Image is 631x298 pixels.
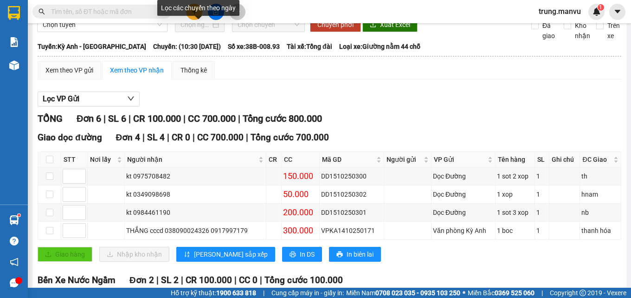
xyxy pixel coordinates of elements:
[535,152,549,167] th: SL
[171,288,256,298] span: Hỗ trợ kỹ thuật:
[126,225,264,236] div: THẮNG cccd 038090024326 0917997179
[9,215,19,225] img: warehouse-icon
[322,154,374,165] span: Mã GD
[495,289,534,297] strong: 0369 525 060
[133,113,181,124] span: CR 100.000
[592,7,601,16] img: icon-new-feature
[541,288,543,298] span: |
[180,65,207,75] div: Thống kê
[260,275,262,285] span: |
[43,18,162,32] span: Chọn tuyến
[431,204,496,222] td: Dọc Đường
[433,207,494,218] div: Dọc Đường
[549,152,580,167] th: Ghi chú
[110,65,164,75] div: Xem theo VP nhận
[61,152,88,167] th: STT
[161,275,179,285] span: SL 2
[129,275,154,285] span: Đơn 2
[194,249,268,259] span: [PERSON_NAME] sắp xếp
[38,43,146,50] b: Tuyến: Kỳ Anh - [GEOGRAPHIC_DATA]
[496,152,535,167] th: Tên hàng
[282,247,322,262] button: printerIn DS
[127,95,135,102] span: down
[300,249,315,259] span: In DS
[184,251,190,258] span: sort-ascending
[38,92,140,106] button: Lọc VP Gửi
[380,20,410,30] span: Xuất Excel
[266,152,282,167] th: CR
[468,288,534,298] span: Miền Bắc
[433,189,494,199] div: Dọc Đường
[126,189,264,199] div: kt 0349098698
[10,258,19,266] span: notification
[604,20,624,41] span: Trên xe
[321,189,382,199] div: DD1510250302
[531,6,588,17] span: trung.manvu
[283,224,318,237] div: 300.000
[321,207,382,218] div: DD1510250301
[172,132,190,143] span: CR 0
[77,113,101,124] span: Đơn 6
[463,291,465,295] span: ⚪️
[127,154,257,165] span: Người nhận
[434,154,486,165] span: VP Gửi
[186,275,232,285] span: CR 100.000
[431,167,496,185] td: Dọc Đường
[536,207,547,218] div: 1
[90,154,115,165] span: Nơi lấy
[7,54,84,74] div: Gửi: Văn phòng Kỳ Anh
[108,113,126,124] span: SL 6
[329,247,381,262] button: printerIn biên lai
[536,189,547,199] div: 1
[10,237,19,245] span: question-circle
[497,189,533,199] div: 1 xop
[39,8,45,15] span: search
[49,39,123,49] text: VPKA1510250315
[103,113,106,124] span: |
[228,41,280,52] span: Số xe: 38B-008.93
[539,20,559,41] span: Đã giao
[581,189,619,199] div: hnam
[321,171,382,181] div: DD1510250300
[9,60,19,70] img: warehouse-icon
[320,185,384,204] td: DD1510250302
[581,207,619,218] div: nb
[287,41,332,52] span: Tài xế: Tổng đài
[290,251,296,258] span: printer
[386,154,422,165] span: Người gửi
[536,171,547,181] div: 1
[431,222,496,240] td: Văn phòng Kỳ Anh
[433,171,494,181] div: Dọc Đường
[320,167,384,185] td: DD1510250300
[362,17,418,32] button: downloadXuất Excel
[346,288,460,298] span: Miền Nam
[375,289,460,297] strong: 0708 023 035 - 0935 103 250
[243,113,322,124] span: Tổng cước 800.000
[431,185,496,204] td: Dọc Đường
[43,93,79,105] span: Lọc VP Gửi
[116,132,141,143] span: Đơn 4
[238,113,240,124] span: |
[193,132,195,143] span: |
[38,113,63,124] span: TỔNG
[282,152,320,167] th: CC
[263,288,264,298] span: |
[180,20,211,30] input: Chọn ngày
[246,132,248,143] span: |
[38,275,116,285] span: Bến Xe Nước Ngầm
[336,251,343,258] span: printer
[339,41,420,52] span: Loại xe: Giường nằm 44 chỗ
[183,113,186,124] span: |
[370,21,376,29] span: download
[320,222,384,240] td: VPKA1410250171
[216,289,256,297] strong: 1900 633 818
[433,225,494,236] div: Văn phòng Kỳ Anh
[599,4,602,11] span: 1
[271,288,344,298] span: Cung cấp máy in - giấy in:
[126,207,264,218] div: kt 0984461190
[156,275,159,285] span: |
[176,247,275,262] button: sort-ascending[PERSON_NAME] sắp xếp
[347,249,373,259] span: In biên lai
[536,225,547,236] div: 1
[51,7,161,17] input: Tìm tên, số ĐT hoặc mã đơn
